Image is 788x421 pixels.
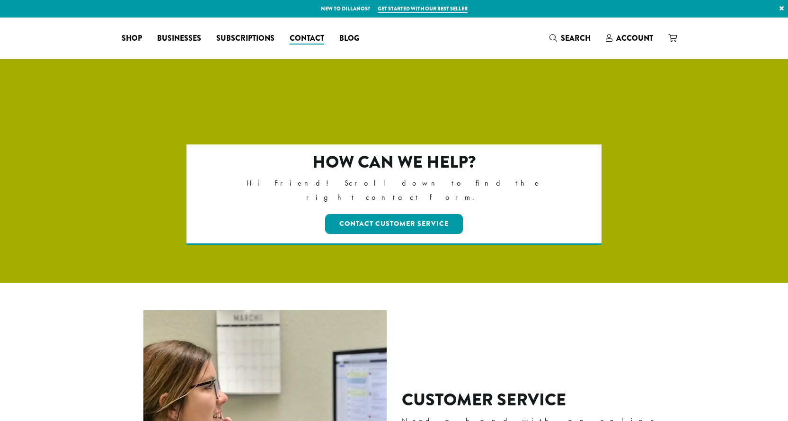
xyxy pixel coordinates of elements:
a: Contact Customer Service [325,214,463,234]
a: Search [542,30,598,46]
span: Search [561,33,591,44]
p: Hi Friend! Scroll down to find the right contact form. [227,176,561,205]
h2: Customer Service [402,390,671,410]
span: Blog [339,33,359,45]
span: Businesses [157,33,201,45]
h2: How can we help? [227,152,561,172]
a: Get started with our best seller [378,5,468,13]
span: Contact [290,33,324,45]
span: Subscriptions [216,33,274,45]
span: Shop [122,33,142,45]
span: Account [616,33,653,44]
a: Shop [114,31,150,46]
